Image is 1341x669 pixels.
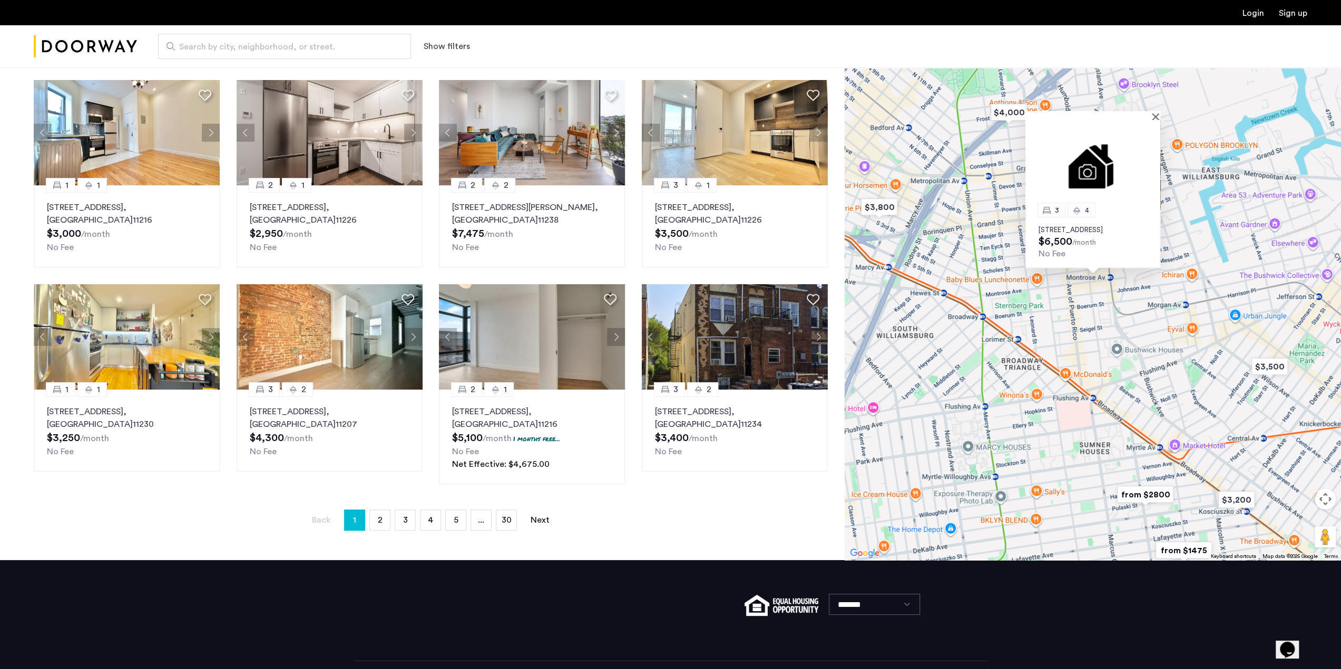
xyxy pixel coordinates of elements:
[312,516,330,524] span: Back
[237,80,423,185] img: 2013_638555502213642215.jpeg
[452,228,484,239] span: $7,475
[47,405,207,431] p: [STREET_ADDRESS] 11230
[829,594,920,615] select: Language select
[853,191,906,223] div: $3,800
[454,516,458,524] span: 5
[47,228,81,239] span: $3,000
[34,27,137,66] img: logo
[1055,206,1059,213] span: 3
[1039,249,1065,258] span: No Fee
[97,383,100,396] span: 1
[34,328,52,346] button: Previous apartment
[202,328,220,346] button: Next apartment
[1262,554,1318,559] span: Map data ©2025 Google
[65,179,68,192] span: 1
[642,284,828,390] img: 2016_638484540295233130.jpeg
[378,516,383,524] span: 2
[1211,553,1256,560] button: Keyboard shortcuts
[237,124,255,142] button: Previous apartment
[301,179,305,192] span: 1
[1085,206,1089,213] span: 4
[673,179,678,192] span: 3
[1210,484,1263,516] div: $3,200
[424,40,470,53] button: Show or hide filters
[268,383,273,396] span: 3
[513,434,560,443] p: 1 months free...
[877,553,950,585] div: from $2,997.50
[34,284,220,390] img: dc6efc1f-24ba-4395-9182-45437e21be9a_638826090207528419.jpeg
[81,230,110,238] sub: /month
[689,434,718,443] sub: /month
[97,179,100,192] span: 1
[439,185,625,267] a: 22[STREET_ADDRESS][PERSON_NAME], [GEOGRAPHIC_DATA]11238No Fee
[504,383,507,396] span: 1
[403,516,408,524] span: 3
[452,447,479,456] span: No Fee
[1025,120,1160,210] img: Apartment photo
[1072,239,1096,246] sub: /month
[673,383,678,396] span: 3
[202,124,220,142] button: Next apartment
[1039,236,1072,247] span: $6,500
[353,512,356,528] span: 1
[1242,9,1264,17] a: Login
[439,390,625,484] a: 21[STREET_ADDRESS], [GEOGRAPHIC_DATA]112161 months free...No FeeNet Effective: $4,675.00
[655,201,815,226] p: [STREET_ADDRESS] 11226
[237,328,255,346] button: Previous apartment
[250,405,409,431] p: [STREET_ADDRESS] 11207
[1154,113,1161,120] button: Close
[530,510,551,530] a: Next
[607,328,625,346] button: Next apartment
[471,383,475,396] span: 2
[504,179,508,192] span: 2
[158,34,411,59] input: Apartment Search
[1147,534,1220,566] div: from $1475
[34,510,827,531] nav: Pagination
[1109,478,1182,511] div: from $2800
[47,201,207,226] p: [STREET_ADDRESS] 11216
[707,383,711,396] span: 2
[404,328,422,346] button: Next apartment
[250,243,277,252] span: No Fee
[34,80,220,185] img: 2012_638680378881248573.jpeg
[847,546,882,560] img: Google
[268,179,273,192] span: 2
[34,124,52,142] button: Previous apartment
[847,546,882,560] a: Open this area in Google Maps (opens a new window)
[250,228,283,239] span: $2,950
[655,447,682,456] span: No Fee
[655,243,682,252] span: No Fee
[237,284,423,390] img: 2016_638515797163130743.jpeg
[439,80,625,185] img: 2016_638666715889673601.jpeg
[1276,627,1309,658] iframe: chat widget
[237,390,423,472] a: 32[STREET_ADDRESS], [GEOGRAPHIC_DATA]11207No Fee
[439,328,457,346] button: Previous apartment
[478,516,484,524] span: ...
[452,405,612,431] p: [STREET_ADDRESS] 11216
[452,460,550,468] span: Net Effective: $4,675.00
[404,124,422,142] button: Next apartment
[642,390,828,472] a: 32[STREET_ADDRESS], [GEOGRAPHIC_DATA]11234No Fee
[439,284,625,390] img: 2016_638673975962267132.jpeg
[642,124,660,142] button: Previous apartment
[80,434,109,443] sub: /month
[745,595,818,616] img: equal-housing.png
[301,383,306,396] span: 2
[1324,553,1338,560] a: Terms
[483,434,512,443] sub: /month
[428,516,433,524] span: 4
[237,185,423,267] a: 21[STREET_ADDRESS], [GEOGRAPHIC_DATA]11226No Fee
[484,230,513,238] sub: /month
[502,516,512,524] span: 30
[1243,351,1296,383] div: $3,500
[707,179,710,192] span: 1
[47,433,80,443] span: $3,250
[34,185,220,267] a: 11[STREET_ADDRESS], [GEOGRAPHIC_DATA]11216No Fee
[809,124,827,142] button: Next apartment
[655,405,815,431] p: [STREET_ADDRESS] 11234
[982,96,1035,128] div: $4,000
[250,447,277,456] span: No Fee
[65,383,68,396] span: 1
[655,433,689,443] span: $3,400
[607,124,625,142] button: Next apartment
